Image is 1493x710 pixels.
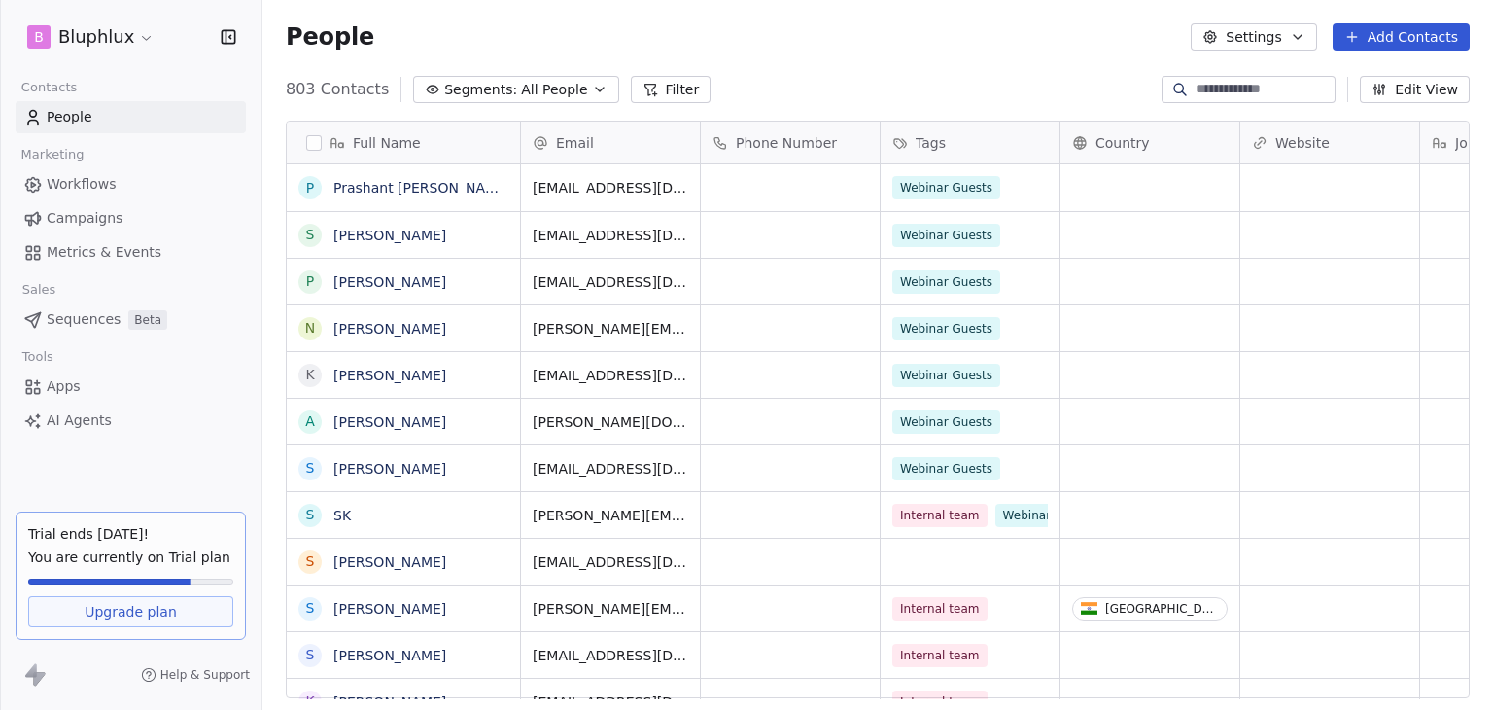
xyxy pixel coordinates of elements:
span: Metrics & Events [47,242,161,263]
span: [EMAIL_ADDRESS][DOMAIN_NAME] [533,366,688,385]
span: You are currently on Trial plan [28,548,233,567]
span: Bluphlux [58,24,134,50]
span: [EMAIL_ADDRESS][DOMAIN_NAME] [533,646,688,665]
span: Webinar Guests [892,317,1000,340]
span: Segments: [444,80,517,100]
span: [EMAIL_ADDRESS][DOMAIN_NAME] [533,459,688,479]
span: AI Agents [47,410,112,431]
div: Website [1240,122,1419,163]
span: [PERSON_NAME][EMAIL_ADDRESS][DOMAIN_NAME] [533,599,688,619]
a: SequencesBeta [16,303,246,336]
a: [PERSON_NAME] [333,368,446,383]
span: Workflows [47,174,117,195]
a: [PERSON_NAME] [333,694,446,710]
span: Tags [916,133,946,153]
div: K [305,365,314,385]
span: [PERSON_NAME][EMAIL_ADDRESS][PERSON_NAME][DOMAIN_NAME] [533,506,688,525]
span: B [34,27,44,47]
span: Tools [14,342,61,372]
span: Upgrade plan [85,602,177,621]
span: Internal team [892,644,988,667]
span: All People [521,80,587,100]
a: [PERSON_NAME] [333,274,446,290]
span: [PERSON_NAME][EMAIL_ADDRESS][PERSON_NAME][DOMAIN_NAME] [533,319,688,338]
span: Internal team [892,597,988,621]
div: Tags [881,122,1059,163]
a: People [16,101,246,133]
div: A [305,411,315,432]
div: S [306,458,315,479]
a: Apps [16,371,246,403]
span: [EMAIL_ADDRESS][DOMAIN_NAME] [533,552,688,572]
a: [PERSON_NAME] [333,461,446,477]
span: Email [556,133,594,153]
a: Help & Support [141,667,250,683]
span: [EMAIL_ADDRESS][DOMAIN_NAME] [533,226,688,245]
a: [PERSON_NAME] [333,601,446,617]
a: Upgrade plan [28,596,233,627]
div: S [306,225,315,245]
span: Campaigns [47,208,122,229]
div: Full Name [287,122,520,163]
span: Webinar Guests [892,457,1000,480]
span: Website [1275,133,1330,153]
a: Metrics & Events [16,236,246,268]
span: Webinar Guests [892,410,1000,434]
button: Filter [631,76,712,103]
div: P [306,178,314,198]
span: People [47,107,92,127]
span: Webinar Guests [995,504,1103,527]
div: P [306,271,314,292]
div: Email [521,122,700,163]
a: AI Agents [16,405,246,437]
div: S [306,645,315,665]
div: Phone Number [701,122,880,163]
span: [EMAIL_ADDRESS][DOMAIN_NAME] [533,272,688,292]
span: Help & Support [160,667,250,683]
a: [PERSON_NAME] [333,648,446,663]
button: Settings [1191,23,1316,51]
div: N [305,318,315,338]
span: Webinar Guests [892,176,1000,199]
a: Campaigns [16,202,246,234]
span: Country [1095,133,1150,153]
button: Add Contacts [1333,23,1470,51]
span: Webinar Guests [892,270,1000,294]
a: [PERSON_NAME] [333,228,446,243]
span: [EMAIL_ADDRESS][DOMAIN_NAME] [533,178,688,197]
button: BBluphlux [23,20,158,53]
div: Country [1060,122,1239,163]
a: [PERSON_NAME] [333,321,446,337]
span: Full Name [353,133,421,153]
span: Marketing [13,140,92,169]
span: Sales [14,275,64,304]
a: Workflows [16,168,246,200]
span: [PERSON_NAME][DOMAIN_NAME][EMAIL_ADDRESS][DOMAIN_NAME] [533,412,688,432]
a: [PERSON_NAME] [333,414,446,430]
span: Sequences [47,309,121,330]
div: S [306,598,315,619]
span: Webinar Guests [892,364,1000,387]
div: S [306,551,315,572]
span: Internal team [892,504,988,527]
span: Phone Number [736,133,837,153]
div: grid [287,164,521,699]
a: Prashant [PERSON_NAME] [333,180,510,195]
span: Beta [128,310,167,330]
button: Edit View [1360,76,1470,103]
span: 803 Contacts [286,78,389,101]
span: Apps [47,376,81,397]
a: SK [333,508,351,523]
div: S [306,505,315,525]
span: People [286,22,374,52]
div: Trial ends [DATE]! [28,524,233,544]
span: Contacts [13,73,86,102]
div: [GEOGRAPHIC_DATA] [1105,602,1219,616]
a: [PERSON_NAME] [333,554,446,570]
span: Webinar Guests [892,224,1000,247]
